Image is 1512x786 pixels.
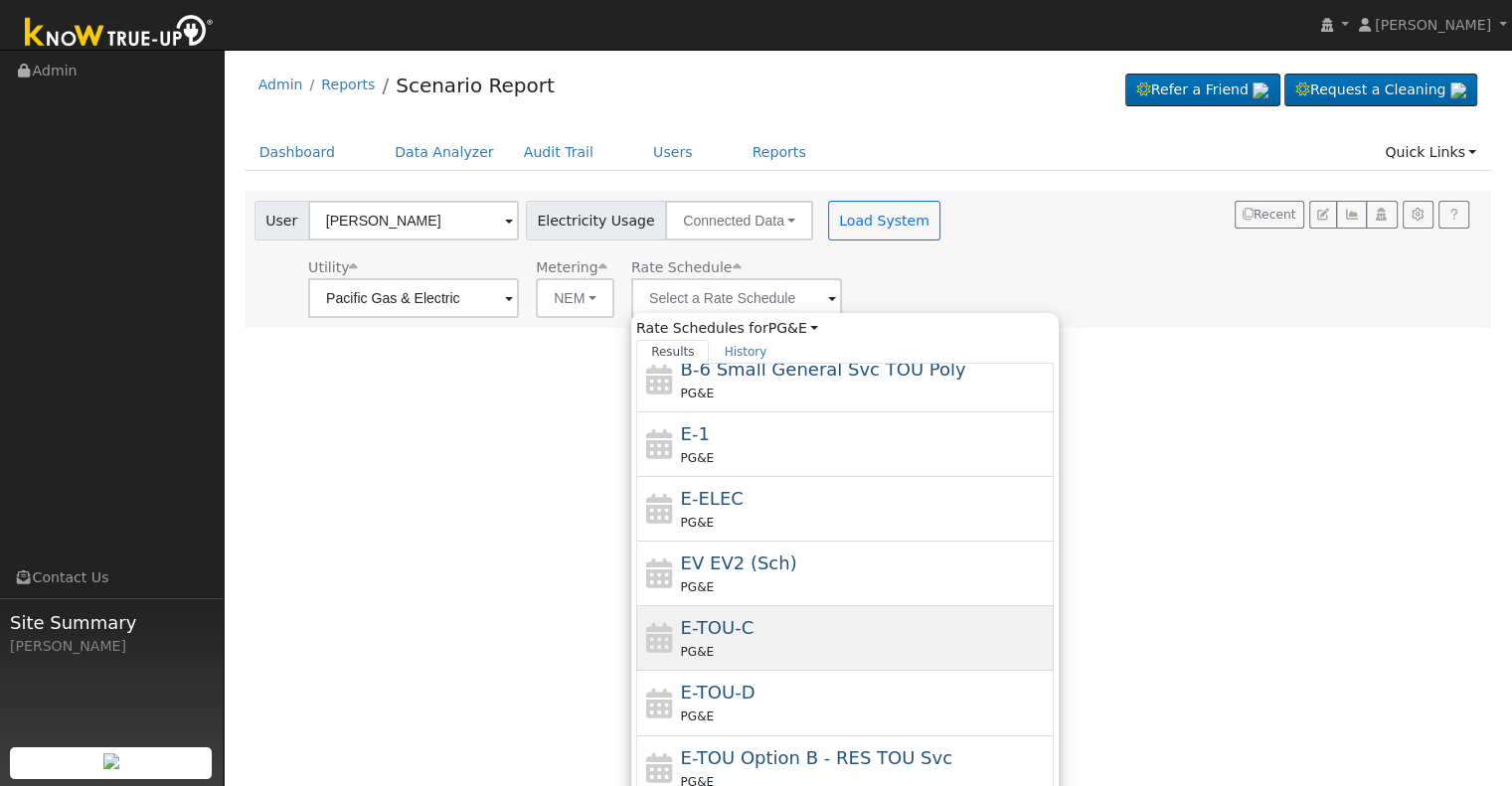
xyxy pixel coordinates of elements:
input: Select a Rate Schedule [631,278,842,318]
span: PG&E [681,387,714,400]
a: History [709,340,781,364]
button: Recent [1235,201,1304,229]
a: PG&E [768,320,819,336]
span: User [254,201,309,240]
a: Reports [321,77,375,92]
span: Rate Schedules for [636,318,818,339]
span: Site Summary [10,609,213,636]
span: Electricity Usage [526,201,666,240]
a: Scenario Report [396,74,555,97]
span: E-1 [681,423,710,444]
button: NEM [536,278,614,318]
a: Data Analyzer [380,134,509,171]
button: Edit User [1309,201,1337,229]
div: [PERSON_NAME] [10,636,213,657]
button: Multi-Series Graph [1336,201,1367,229]
span: B-6 Small General Service TOU Poly Phase [681,359,966,380]
a: Reports [738,134,821,171]
a: Audit Trail [509,134,608,171]
a: Request a Cleaning [1284,74,1477,107]
input: Select a Utility [308,278,519,318]
img: retrieve [1253,82,1268,98]
span: PG&E [681,580,714,594]
a: Quick Links [1370,134,1491,171]
span: PG&E [681,516,714,530]
a: Results [636,340,710,364]
span: E-TOU Option B - Residential Time of Use Service (All Baseline Regions) [681,747,952,768]
a: Help Link [1438,201,1469,229]
a: Dashboard [245,134,351,171]
img: retrieve [1450,82,1466,98]
button: Login As [1366,201,1397,229]
span: E-TOU-D [681,682,756,703]
div: Utility [308,257,519,278]
a: Refer a Friend [1125,74,1280,107]
span: PG&E [681,709,714,723]
span: E-TOU-C [681,617,755,638]
input: Select a User [308,201,519,240]
span: Electric Vehicle EV2 (Sch) [681,552,797,573]
button: Connected Data [665,201,813,240]
img: retrieve [103,753,119,769]
span: [PERSON_NAME] [1375,17,1491,33]
button: Load System [828,201,941,240]
div: Metering [536,257,614,278]
a: Admin [258,77,303,92]
span: PG&E [681,451,714,465]
span: E-ELEC [681,488,744,509]
button: Settings [1403,201,1433,229]
a: Users [638,134,708,171]
img: Know True-Up [15,11,224,56]
span: PG&E [681,645,714,659]
span: Alias: None [631,259,741,275]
